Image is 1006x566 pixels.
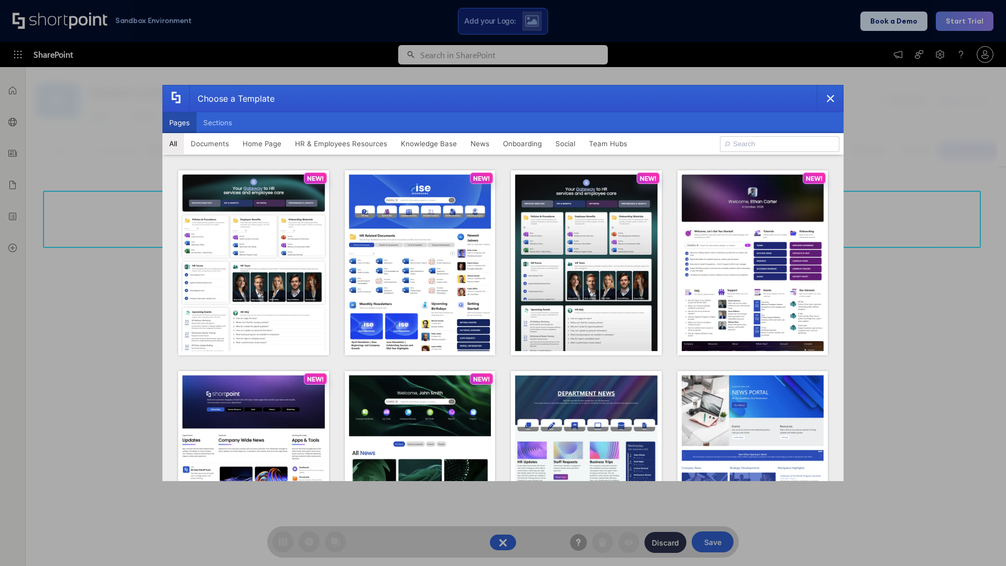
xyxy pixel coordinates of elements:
p: NEW! [473,175,490,182]
p: NEW! [806,175,823,182]
p: NEW! [307,175,324,182]
button: HR & Employees Resources [288,133,394,154]
button: Social [549,133,582,154]
p: NEW! [473,375,490,383]
button: Onboarding [496,133,549,154]
button: Documents [184,133,236,154]
button: Knowledge Base [394,133,464,154]
button: Team Hubs [582,133,634,154]
p: NEW! [307,375,324,383]
input: Search [720,136,839,152]
button: Sections [196,112,239,133]
button: Pages [162,112,196,133]
button: News [464,133,496,154]
div: template selector [162,85,844,481]
iframe: Chat Widget [817,444,1006,566]
button: All [162,133,184,154]
button: Home Page [236,133,288,154]
div: Choose a Template [189,85,275,112]
p: NEW! [640,175,657,182]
